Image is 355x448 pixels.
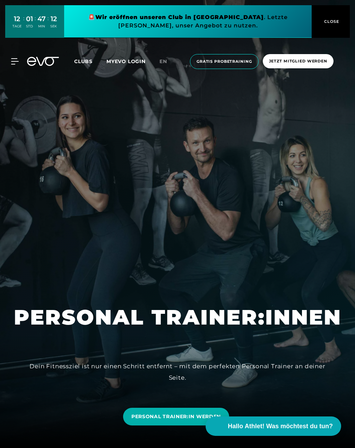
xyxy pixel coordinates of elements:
div: 12 [12,14,21,24]
div: 12 [50,14,57,24]
a: Gratis Probetraining [188,54,261,69]
span: Gratis Probetraining [197,59,252,64]
button: Hallo Athlet! Was möchtest du tun? [206,416,341,436]
a: Clubs [74,58,106,64]
div: 01 [26,14,33,24]
div: STD [26,24,33,29]
div: Dein Fitnessziel ist nur einen Schritt entfernt – mit dem perfekten Personal Trainer an deiner Se... [21,361,334,383]
a: Jetzt Mitglied werden [261,54,336,69]
div: SEK [50,24,57,29]
div: : [35,15,36,33]
div: TAGE [12,24,21,29]
span: Jetzt Mitglied werden [269,58,327,64]
div: : [47,15,49,33]
span: PERSONAL TRAINER:IN WERDEN [131,413,221,420]
a: en [159,58,175,66]
span: Clubs [74,58,93,64]
span: Hallo Athlet! Was möchtest du tun? [228,422,333,431]
button: CLOSE [312,5,350,38]
span: CLOSE [322,18,339,25]
div: MIN [37,24,46,29]
span: en [159,58,167,64]
a: PERSONAL TRAINER:IN WERDEN [123,408,229,425]
a: MYEVO LOGIN [106,58,146,64]
div: : [23,15,24,33]
h1: PERSONAL TRAINER:INNEN [14,304,341,331]
div: 47 [37,14,46,24]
